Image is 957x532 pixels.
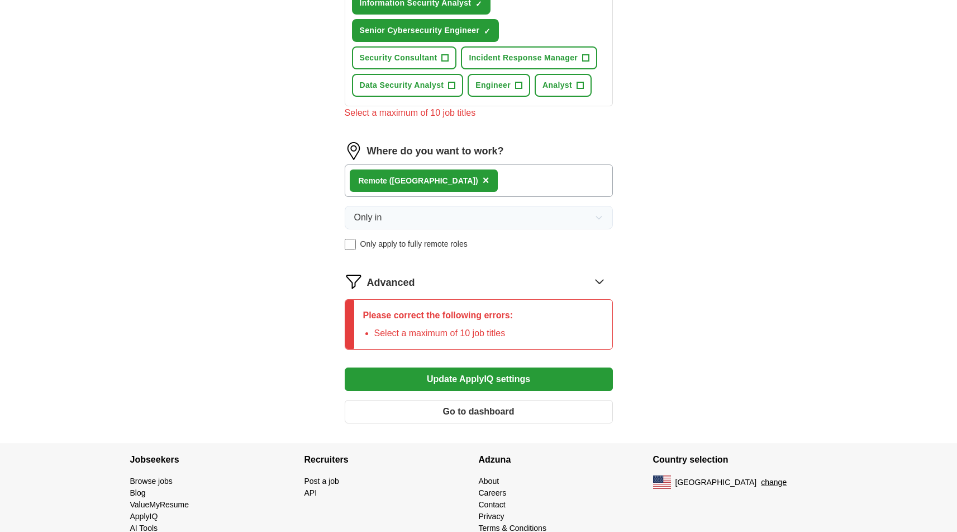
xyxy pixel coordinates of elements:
[479,488,507,497] a: Careers
[542,79,572,91] span: Analyst
[479,512,504,521] a: Privacy
[360,25,480,36] span: Senior Cybersecurity Engineer
[484,27,491,36] span: ✓
[461,46,597,69] button: Incident Response Manager
[360,79,444,91] span: Data Security Analyst
[352,74,464,97] button: Data Security Analyst
[345,368,613,391] button: Update ApplyIQ settings
[535,74,592,97] button: Analyst
[374,327,513,340] li: Select a maximum of 10 job titles
[345,272,363,290] img: filter
[468,74,530,97] button: Engineer
[360,52,437,64] span: Security Consultant
[469,52,578,64] span: Incident Response Manager
[345,106,613,120] div: Select a maximum of 10 job titles
[354,211,382,224] span: Only in
[675,477,757,488] span: [GEOGRAPHIC_DATA]
[761,477,787,488] button: change
[130,500,189,509] a: ValueMyResume
[475,79,511,91] span: Engineer
[345,239,356,250] input: Only apply to fully remote roles
[130,488,146,497] a: Blog
[359,175,478,187] div: Remote ([GEOGRAPHIC_DATA])
[130,512,158,521] a: ApplyIQ
[367,144,504,159] label: Where do you want to work?
[653,444,827,475] h4: Country selection
[483,174,489,186] span: ×
[479,477,499,486] a: About
[653,475,671,489] img: US flag
[345,142,363,160] img: location.png
[479,500,506,509] a: Contact
[367,275,415,290] span: Advanced
[130,477,173,486] a: Browse jobs
[360,238,468,250] span: Only apply to fully remote roles
[352,19,499,42] button: Senior Cybersecurity Engineer✓
[304,477,339,486] a: Post a job
[345,400,613,423] button: Go to dashboard
[352,46,457,69] button: Security Consultant
[304,488,317,497] a: API
[363,309,513,322] p: Please correct the following errors:
[345,206,613,229] button: Only in
[483,172,489,189] button: ×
